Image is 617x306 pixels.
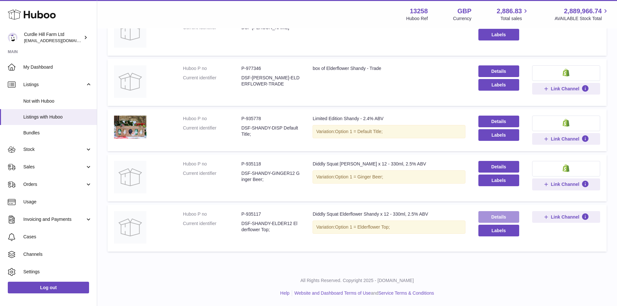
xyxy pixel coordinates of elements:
[241,170,300,183] dd: DSF-SHANDY-GINGER12 Ginger Beer;
[183,116,241,122] dt: Huboo P no
[551,214,579,220] span: Link Channel
[313,65,465,72] div: box of Elderflower Shandy - Trade
[500,16,529,22] span: Total sales
[410,7,428,16] strong: 13258
[8,33,17,42] img: internalAdmin-13258@internal.huboo.com
[335,224,390,230] span: Option 1 = Elderflower Top;
[563,119,569,127] img: shopify-small.png
[183,161,241,167] dt: Huboo P no
[23,146,85,153] span: Stock
[183,170,241,183] dt: Current identifier
[280,290,290,296] a: Help
[563,69,569,76] img: shopify-small.png
[23,234,92,240] span: Cases
[241,221,300,233] dd: DSF-SHANDY-ELDER12 Elderflower Top;
[23,130,92,136] span: Bundles
[478,29,519,40] button: Labels
[453,16,472,22] div: Currency
[23,216,85,222] span: Invoicing and Payments
[183,125,241,137] dt: Current identifier
[24,38,95,43] span: [EMAIL_ADDRESS][DOMAIN_NAME]
[564,7,602,16] span: 2,889,966.74
[23,181,85,187] span: Orders
[114,211,146,244] img: Diddly Squat Elderflower Shandy x 12 - 330ml, 2.5% ABV
[23,98,92,104] span: Not with Huboo
[478,211,519,223] a: Details
[497,7,530,22] a: 2,886.83 Total sales
[478,161,519,173] a: Details
[23,82,85,88] span: Listings
[23,114,92,120] span: Listings with Huboo
[23,199,92,205] span: Usage
[532,83,600,95] button: Link Channel
[292,290,434,296] li: and
[114,15,146,48] img: Shandy - Elderflower Single Unit
[457,7,471,16] strong: GBP
[478,65,519,77] a: Details
[313,125,465,138] div: Variation:
[335,174,383,179] span: Option 1 = Ginger Beer;
[23,64,92,70] span: My Dashboard
[114,161,146,193] img: Diddly Squat Ginger Shandy x 12 - 330ml, 2.5% ABV
[478,116,519,127] a: Details
[478,79,519,91] button: Labels
[183,221,241,233] dt: Current identifier
[551,181,579,187] span: Link Channel
[241,116,300,122] dd: P-935778
[478,175,519,186] button: Labels
[23,269,92,275] span: Settings
[23,251,92,257] span: Channels
[114,116,146,139] img: Limited Edition Shandy - 2.4% ABV
[183,65,241,72] dt: Huboo P no
[313,170,465,184] div: Variation:
[532,178,600,190] button: Link Channel
[478,225,519,236] button: Labels
[551,136,579,142] span: Link Channel
[241,75,300,87] dd: DSF-[PERSON_NAME]-ELDERFLOWER-TRADE
[241,211,300,217] dd: P-935117
[532,133,600,145] button: Link Channel
[313,116,465,122] div: Limited Edition Shandy - 2.4% ABV
[406,16,428,22] div: Huboo Ref
[313,211,465,217] div: Diddly Squat Elderflower Shandy x 12 - 330ml, 2.5% ABV
[313,161,465,167] div: Diddly Squat [PERSON_NAME] x 12 - 330ml, 2.5% ABV
[241,65,300,72] dd: P-977346
[241,125,300,137] dd: DSF-SHANDY-DISP Default Title;
[313,221,465,234] div: Variation:
[563,164,569,172] img: shopify-small.png
[497,7,522,16] span: 2,886.83
[183,75,241,87] dt: Current identifier
[102,278,612,284] p: All Rights Reserved. Copyright 2025 - [DOMAIN_NAME]
[294,290,371,296] a: Website and Dashboard Terms of Use
[335,129,383,134] span: Option 1 = Default Title;
[8,282,89,293] a: Log out
[532,211,600,223] button: Link Channel
[241,161,300,167] dd: P-935118
[378,290,434,296] a: Service Terms & Conditions
[183,211,241,217] dt: Huboo P no
[551,86,579,92] span: Link Channel
[554,7,609,22] a: 2,889,966.74 AVAILABLE Stock Total
[23,164,85,170] span: Sales
[478,129,519,141] button: Labels
[554,16,609,22] span: AVAILABLE Stock Total
[114,65,146,98] img: box of Elderflower Shandy - Trade
[24,31,82,44] div: Curdle Hill Farm Ltd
